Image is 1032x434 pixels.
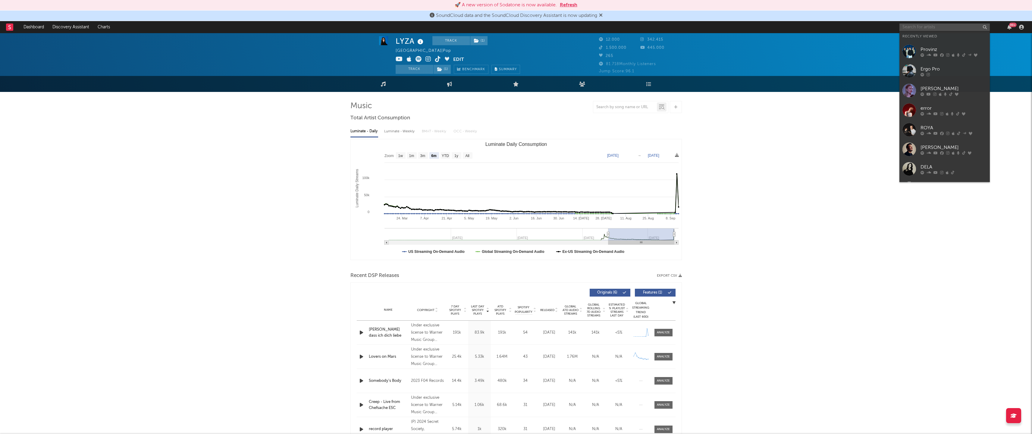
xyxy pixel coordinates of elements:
text: YTD [441,154,449,158]
div: Under exclusive license to Warner Music Group Germany Holding GmbH, © 2025 [PERSON_NAME] Music GmbH [411,322,444,344]
div: Under exclusive license to Warner Music Group Germany Holding GmbH, © 2025 [PERSON_NAME] Music GmbH [411,394,444,416]
a: Somebody's Body [369,378,408,384]
div: [DATE] [539,378,559,384]
div: 2023 F04 Records [411,377,444,385]
text: [DATE] [607,153,619,158]
span: 342.415 [640,38,663,42]
div: 141k [562,330,582,336]
span: Recent DSP Releases [350,272,399,279]
div: [GEOGRAPHIC_DATA] | Pop [396,47,458,55]
div: LYZA [396,36,425,46]
a: Lovers on Mars [369,354,408,360]
div: 3.49k [470,378,489,384]
text: 2. Jun [509,216,518,220]
div: Global Streaming Trend (Last 60D) [632,301,650,319]
div: 31 [515,402,536,408]
div: N/A [562,402,582,408]
div: N/A [585,402,606,408]
span: Dismiss [599,13,603,18]
text: [DATE] [648,153,659,158]
span: 12.000 [599,38,620,42]
text: 24. Mar [396,216,408,220]
text: 3m [420,154,425,158]
text: 11. Aug [620,216,631,220]
div: 83.9k [470,330,489,336]
div: ROYA [921,124,987,131]
div: N/A [609,426,629,432]
text: US Streaming On-Demand Audio [408,250,465,254]
text: → [638,153,641,158]
svg: Luminate Daily Consumption [351,139,682,260]
div: Provinz [921,46,987,53]
button: Features(1) [635,289,676,297]
button: Originals(6) [590,289,630,297]
span: 265 [599,54,613,58]
a: [PERSON_NAME] dass ich dich liebe [369,327,408,338]
div: 320k [492,426,512,432]
span: Benchmark [462,66,485,73]
span: Jump Score: 96.1 [599,69,634,73]
div: Under exclusive license to Warner Music Group Germany Holding GmbH, © 2025 LYZA [411,346,444,368]
span: SoundCloud data and the SoundCloud Discovery Assistant is now updating [436,13,597,18]
div: Luminate - Weekly [384,126,416,137]
a: Provinz [899,42,990,61]
button: Track [432,36,470,45]
span: ( 1 ) [470,36,488,45]
div: error [921,105,987,112]
div: N/A [562,426,582,432]
text: 7. Apr [420,216,429,220]
a: record player [369,426,408,432]
div: 99 + [1009,23,1017,27]
a: Benchmark [454,65,488,74]
span: Summary [499,68,517,71]
div: 34 [515,378,536,384]
text: All [465,154,469,158]
span: 7 Day Spotify Plays [447,305,463,316]
text: 8. Sep [666,216,675,220]
a: DELA [899,159,990,179]
div: Recently Viewed [902,33,987,40]
text: 28. [DATE] [595,216,611,220]
span: Originals ( 6 ) [594,291,621,294]
span: Total Artist Consumption [350,115,410,122]
button: Edit [453,56,464,64]
text: Luminate Daily Streams [355,169,359,207]
div: 5.14k [447,402,467,408]
div: DELA [921,163,987,171]
span: ATD Spotify Plays [492,305,508,316]
div: 1k [470,426,489,432]
div: N/A [585,378,606,384]
a: Discovery Assistant [48,21,93,33]
div: 1.06k [470,402,489,408]
div: Name [369,308,408,312]
div: 54 [515,330,536,336]
text: 16. Jun [531,216,541,220]
div: [DATE] [539,426,559,432]
text: 1w [398,154,403,158]
span: Last Day Spotify Plays [470,305,486,316]
span: 81.718 Monthly Listeners [599,62,656,66]
div: [PERSON_NAME] [921,85,987,92]
text: 50k [364,193,369,197]
button: Refresh [560,2,577,9]
a: [PERSON_NAME] [899,179,990,198]
div: Luminate - Daily [350,126,378,137]
text: 1m [409,154,414,158]
text: 6m [431,154,436,158]
div: N/A [585,426,606,432]
div: 43 [515,354,536,360]
text: 19. May [485,216,497,220]
span: Estimated % Playlist Streams Last Day [609,303,625,317]
div: 141k [585,330,606,336]
text: Ex-US Streaming On-Demand Audio [562,250,624,254]
text: Global Streaming On-Demand Audio [481,250,544,254]
span: Released [540,308,554,312]
text: 5. May [464,216,474,220]
text: 1y [454,154,458,158]
span: Global Rolling 7D Audio Streams [585,303,602,317]
div: 🚀 A new version of Sodatone is now available. [455,2,557,9]
text: 14. [DATE] [573,216,589,220]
